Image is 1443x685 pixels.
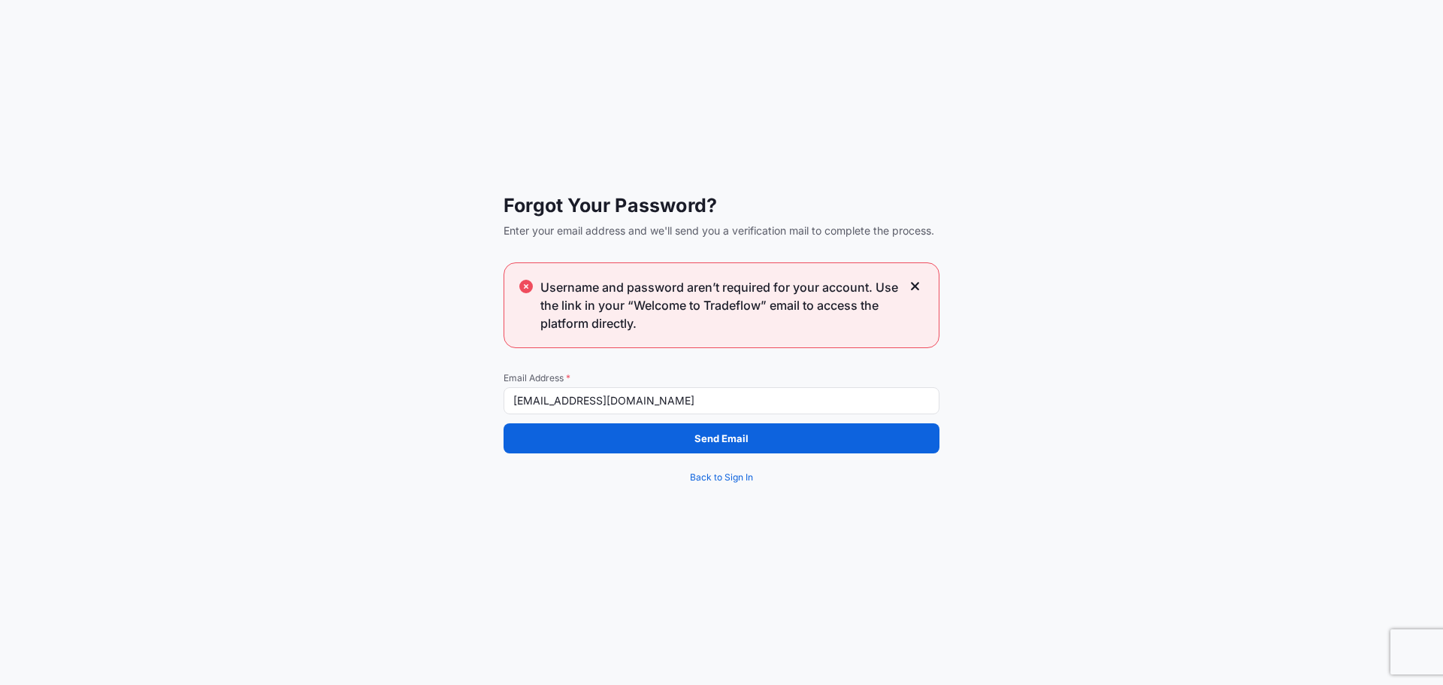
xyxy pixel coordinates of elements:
[504,462,939,493] a: Back to Sign In
[504,387,939,414] input: example@gmail.com
[504,372,939,384] span: Email Address
[694,431,749,446] p: Send Email
[540,278,901,332] span: Username and password aren’t required for your account. Use the link in your “Welcome to Tradeflo...
[504,223,939,238] span: Enter your email address and we'll send you a verification mail to complete the process.
[504,193,939,217] span: Forgot Your Password?
[504,423,939,453] button: Send Email
[690,470,753,485] span: Back to Sign In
